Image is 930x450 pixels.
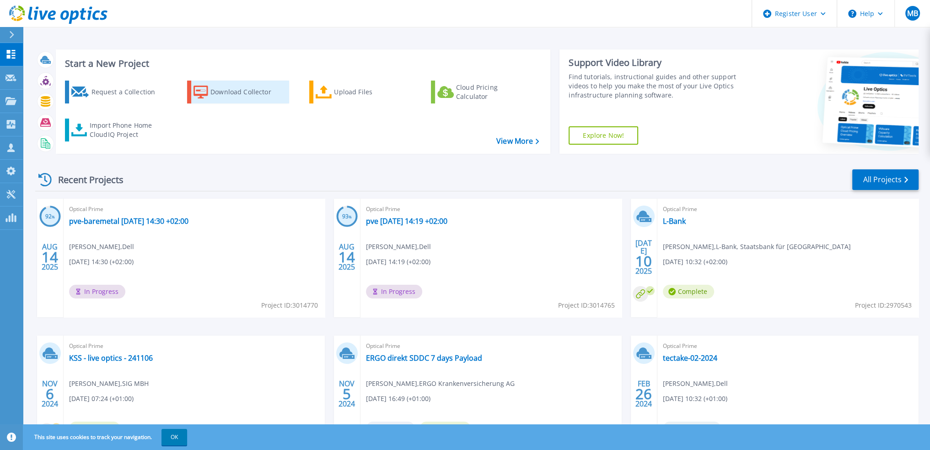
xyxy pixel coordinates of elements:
[663,285,714,298] span: Complete
[855,300,912,310] span: Project ID: 2970543
[663,217,686,226] a: L-Bank
[41,240,59,274] div: AUG 2025
[42,253,58,261] span: 14
[35,168,136,191] div: Recent Projects
[569,72,752,100] div: Find tutorials, instructional guides and other support videos to help you make the most of your L...
[338,240,355,274] div: AUG 2025
[46,390,54,398] span: 6
[69,394,134,404] span: [DATE] 07:24 (+01:00)
[366,353,482,363] a: ERGO direkt SDDC 7 days Payload
[907,10,918,17] span: MB
[569,126,638,145] a: Explore Now!
[635,240,652,274] div: [DATE] 2025
[366,257,430,267] span: [DATE] 14:19 (+02:00)
[349,214,352,219] span: %
[339,253,355,261] span: 14
[210,83,284,101] div: Download Collector
[663,353,717,363] a: tectake-02-2024
[25,429,187,445] span: This site uses cookies to track your navigation.
[663,242,851,252] span: [PERSON_NAME] , L-Bank, Staatsbank für [GEOGRAPHIC_DATA]
[366,204,616,214] span: Optical Prime
[65,81,167,103] a: Request a Collection
[496,137,539,146] a: View More
[569,57,752,69] div: Support Video Library
[635,390,652,398] span: 26
[69,285,125,298] span: In Progress
[334,83,407,101] div: Upload Files
[69,217,188,226] a: pve-baremetal [DATE] 14:30 +02:00
[431,81,533,103] a: Cloud Pricing Calculator
[338,377,355,411] div: NOV 2024
[558,300,615,310] span: Project ID: 3014765
[663,257,727,267] span: [DATE] 10:32 (+02:00)
[343,390,351,398] span: 5
[663,204,913,214] span: Optical Prime
[41,377,59,411] div: NOV 2024
[366,394,430,404] span: [DATE] 16:49 (+01:00)
[69,422,120,435] span: Complete
[90,121,161,139] div: Import Phone Home CloudIQ Project
[69,257,134,267] span: [DATE] 14:30 (+02:00)
[69,341,319,351] span: Optical Prime
[52,214,55,219] span: %
[456,83,529,101] div: Cloud Pricing Calculator
[69,204,319,214] span: Optical Prime
[65,59,538,69] h3: Start a New Project
[261,300,318,310] span: Project ID: 3014770
[336,211,358,222] h3: 93
[366,285,422,298] span: In Progress
[69,379,149,389] span: [PERSON_NAME] , SIG MBH
[635,377,652,411] div: FEB 2024
[91,83,164,101] div: Request a Collection
[39,211,61,222] h3: 92
[663,394,727,404] span: [DATE] 10:32 (+01:00)
[187,81,289,103] a: Download Collector
[663,379,728,389] span: [PERSON_NAME] , Dell
[161,429,187,445] button: OK
[309,81,411,103] a: Upload Files
[635,257,652,265] span: 10
[663,422,721,435] span: Anonymous
[663,341,913,351] span: Optical Prime
[366,422,415,435] span: Archived
[69,353,153,363] a: KSS - live optics - 241106
[366,379,515,389] span: [PERSON_NAME] , ERGO Krankenversicherung AG
[69,242,134,252] span: [PERSON_NAME] , Dell
[419,422,471,435] span: Complete
[366,217,447,226] a: pve [DATE] 14:19 +02:00
[366,242,431,252] span: [PERSON_NAME] , Dell
[852,169,919,190] a: All Projects
[366,341,616,351] span: Optical Prime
